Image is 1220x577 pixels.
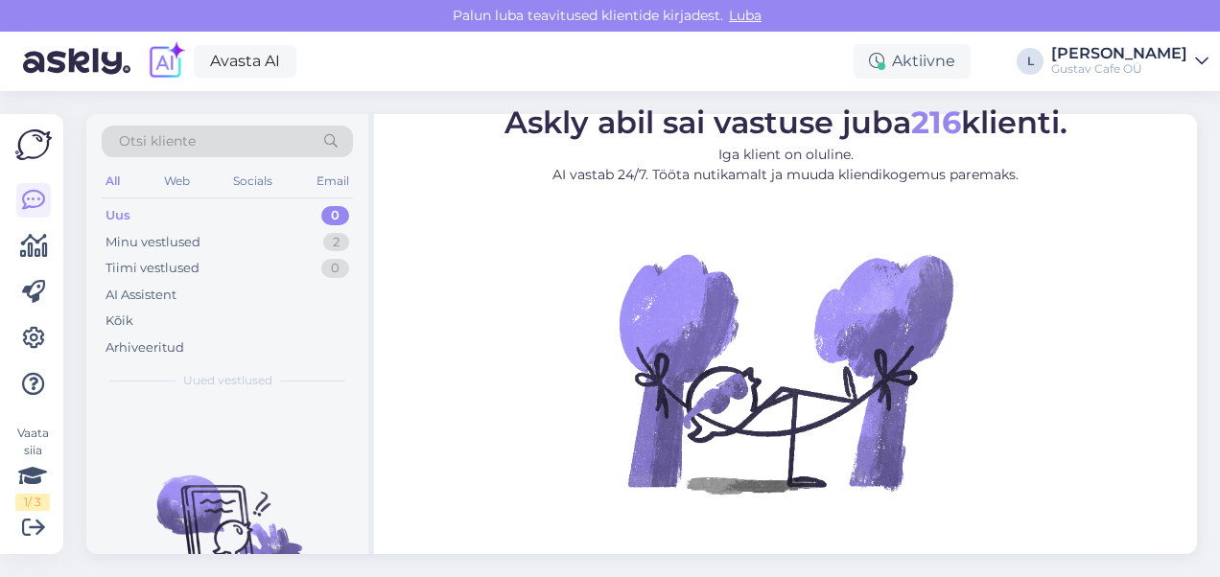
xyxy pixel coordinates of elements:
[229,169,276,194] div: Socials
[106,312,133,331] div: Kõik
[504,145,1067,185] p: Iga klient on oluline. AI vastab 24/7. Tööta nutikamalt ja muuda kliendikogemus paremaks.
[106,233,200,252] div: Minu vestlused
[723,7,767,24] span: Luba
[106,206,130,225] div: Uus
[1051,46,1208,77] a: [PERSON_NAME]Gustav Cafe OÜ
[313,169,353,194] div: Email
[321,259,349,278] div: 0
[15,425,50,511] div: Vaata siia
[613,200,958,545] img: No Chat active
[194,45,296,78] a: Avasta AI
[911,104,961,141] b: 216
[102,169,124,194] div: All
[854,44,971,79] div: Aktiivne
[183,372,272,389] span: Uued vestlused
[504,104,1067,141] span: Askly abil sai vastuse juba klienti.
[106,259,199,278] div: Tiimi vestlused
[106,286,176,305] div: AI Assistent
[321,206,349,225] div: 0
[119,131,196,151] span: Otsi kliente
[323,233,349,252] div: 2
[106,338,184,358] div: Arhiveeritud
[1017,48,1044,75] div: L
[1051,61,1187,77] div: Gustav Cafe OÜ
[1051,46,1187,61] div: [PERSON_NAME]
[146,41,186,81] img: explore-ai
[15,129,52,160] img: Askly Logo
[160,169,194,194] div: Web
[15,494,50,511] div: 1 / 3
